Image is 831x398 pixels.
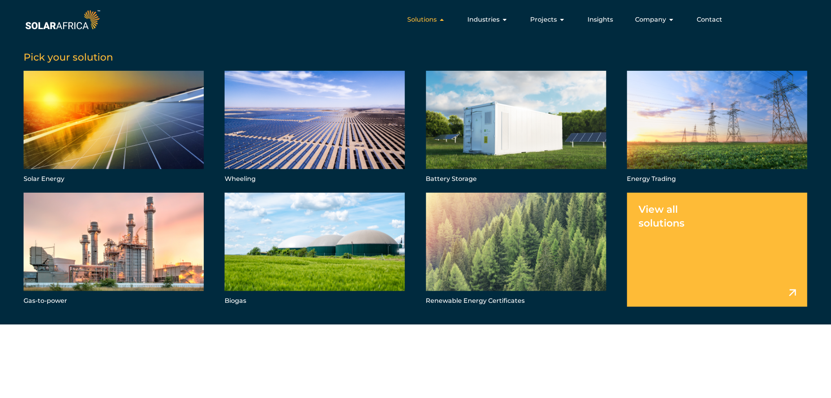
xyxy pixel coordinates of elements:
a: Solar Energy [24,71,204,185]
span: Industries [467,15,500,24]
span: Projects [530,15,557,24]
a: View all solutions [627,193,807,307]
a: Insights [588,15,613,24]
a: Contact [697,15,723,24]
h5: SolarAfrica is proudly affiliated with [23,350,831,355]
nav: Menu [102,12,729,28]
div: Menu Toggle [102,12,729,28]
span: Solutions [407,15,437,24]
h5: Pick your solution [24,51,807,63]
span: Company [635,15,666,24]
